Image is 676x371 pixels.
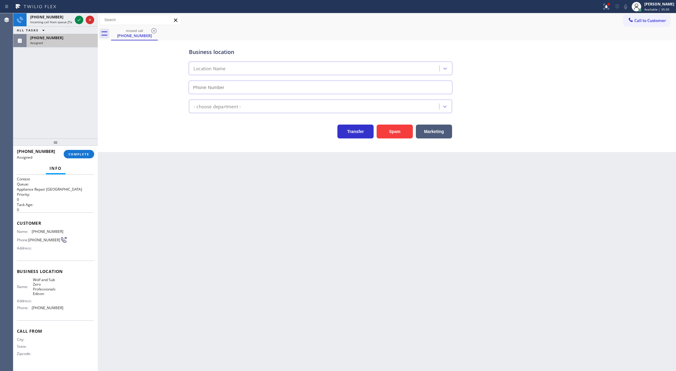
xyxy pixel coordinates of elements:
span: [PHONE_NUMBER] [17,148,55,154]
span: [PHONE_NUMBER] [30,35,63,40]
span: Phone: [17,306,32,310]
span: [PHONE_NUMBER] [28,238,60,242]
div: missed call [112,28,157,33]
span: Zipcode: [17,351,33,356]
span: Incoming call from queue [Test] All [30,20,80,24]
p: 0 [17,197,94,202]
button: Mute [621,2,630,11]
div: Location Name [193,65,226,72]
button: Call to Customer [624,15,670,26]
span: Available | 35:50 [644,7,669,11]
span: State: [17,344,33,349]
span: Info [49,166,62,171]
span: [PHONE_NUMBER] [32,306,63,310]
div: (732) 651-7744 [112,27,157,40]
input: Phone Number [189,81,452,94]
span: [PHONE_NUMBER] [32,229,63,234]
span: City: [17,337,33,342]
button: Transfer [337,125,374,138]
div: [PERSON_NAME] [644,2,674,7]
button: Spam [377,125,413,138]
span: Business location [17,268,94,274]
h2: Queue: [17,182,94,187]
span: Name: [17,284,33,289]
button: Reject [86,16,94,24]
span: Assigned [30,41,43,45]
button: Marketing [416,125,452,138]
h1: Context [17,176,94,182]
button: Info [46,163,65,174]
button: Accept [75,16,83,24]
span: Name: [17,229,32,234]
span: Phone: [17,238,28,242]
h2: Priority: [17,192,94,197]
span: Address: [17,299,33,303]
h2: Task Age: [17,202,94,207]
span: Call to Customer [634,18,666,23]
span: Address: [17,246,33,250]
span: [PHONE_NUMBER] [30,14,63,20]
p: Appliance Repair [GEOGRAPHIC_DATA] [17,187,94,192]
span: ALL TASKS [17,28,39,32]
div: - choose department - [194,103,241,110]
span: Call From [17,328,94,334]
input: Search [100,15,181,25]
p: 0 [17,207,94,212]
div: [PHONE_NUMBER] [112,33,157,38]
button: COMPLETE [64,150,94,158]
span: Assigned [17,155,32,160]
span: COMPLETE [69,152,89,156]
span: Customer [17,220,94,226]
span: Wolf and Sub Zero Professionals Edison [33,277,63,296]
div: Business location [189,48,452,56]
button: ALL TASKS [13,27,51,34]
